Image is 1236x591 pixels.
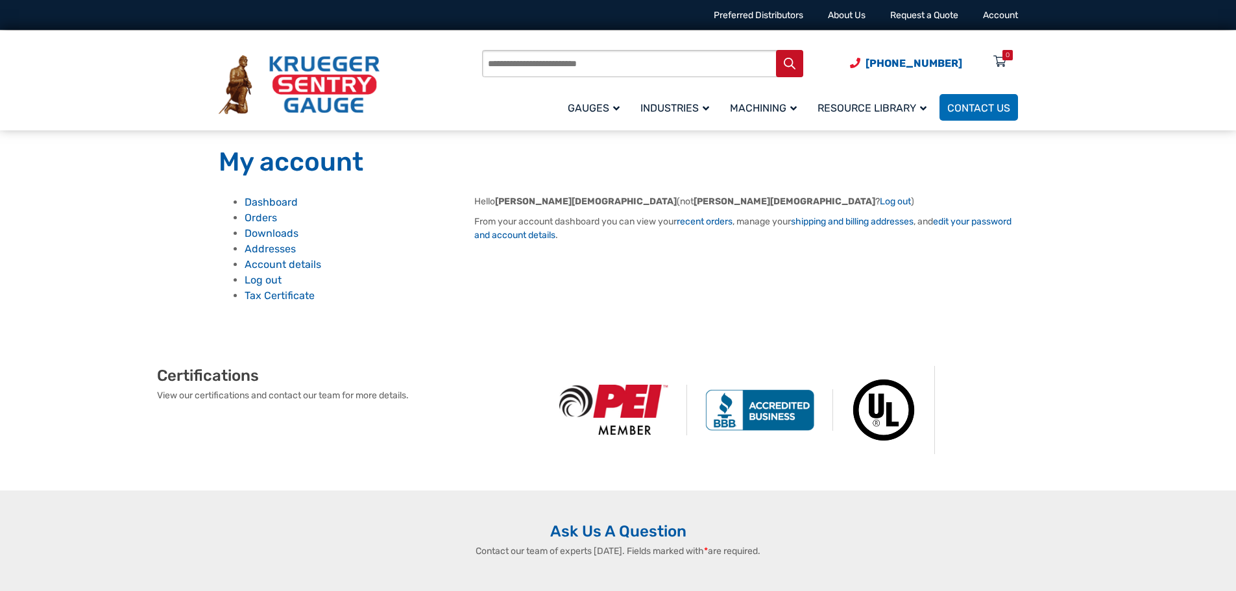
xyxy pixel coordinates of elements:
p: From your account dashboard you can view your , manage your , and . [474,215,1018,242]
h2: Ask Us A Question [219,522,1018,541]
a: Downloads [245,227,298,239]
span: Gauges [568,102,620,114]
a: Preferred Distributors [714,10,803,21]
span: Industries [640,102,709,114]
a: Phone Number (920) 434-8860 [850,55,962,71]
img: Underwriters Laboratories [833,366,935,454]
a: Log out [245,274,282,286]
a: Resource Library [810,92,939,123]
a: Request a Quote [890,10,958,21]
a: Gauges [560,92,633,123]
a: Account details [245,258,321,271]
a: Orders [245,211,277,224]
a: Log out [880,196,911,207]
nav: Account pages [219,195,459,310]
a: Dashboard [245,196,298,208]
img: PEI Member [541,385,687,435]
a: Account [983,10,1018,21]
span: [PHONE_NUMBER] [866,57,962,69]
a: Contact Us [939,94,1018,121]
p: Hello (not ? ) [474,195,1018,208]
h2: Certifications [157,366,541,385]
strong: [PERSON_NAME][DEMOGRAPHIC_DATA] [495,196,677,207]
a: Machining [722,92,810,123]
div: 0 [1006,50,1010,60]
p: View our certifications and contact our team for more details. [157,389,541,402]
span: Resource Library [818,102,927,114]
img: Krueger Sentry Gauge [219,55,380,115]
img: BBB [687,389,833,431]
h1: My account [219,146,1018,178]
a: shipping and billing addresses [791,216,914,227]
a: Addresses [245,243,296,255]
p: Contact our team of experts [DATE]. Fields marked with are required. [407,544,829,558]
a: Tax Certificate [245,289,315,302]
a: Industries [633,92,722,123]
a: About Us [828,10,866,21]
span: Machining [730,102,797,114]
strong: [PERSON_NAME][DEMOGRAPHIC_DATA] [694,196,875,207]
a: recent orders [677,216,733,227]
span: Contact Us [947,102,1010,114]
